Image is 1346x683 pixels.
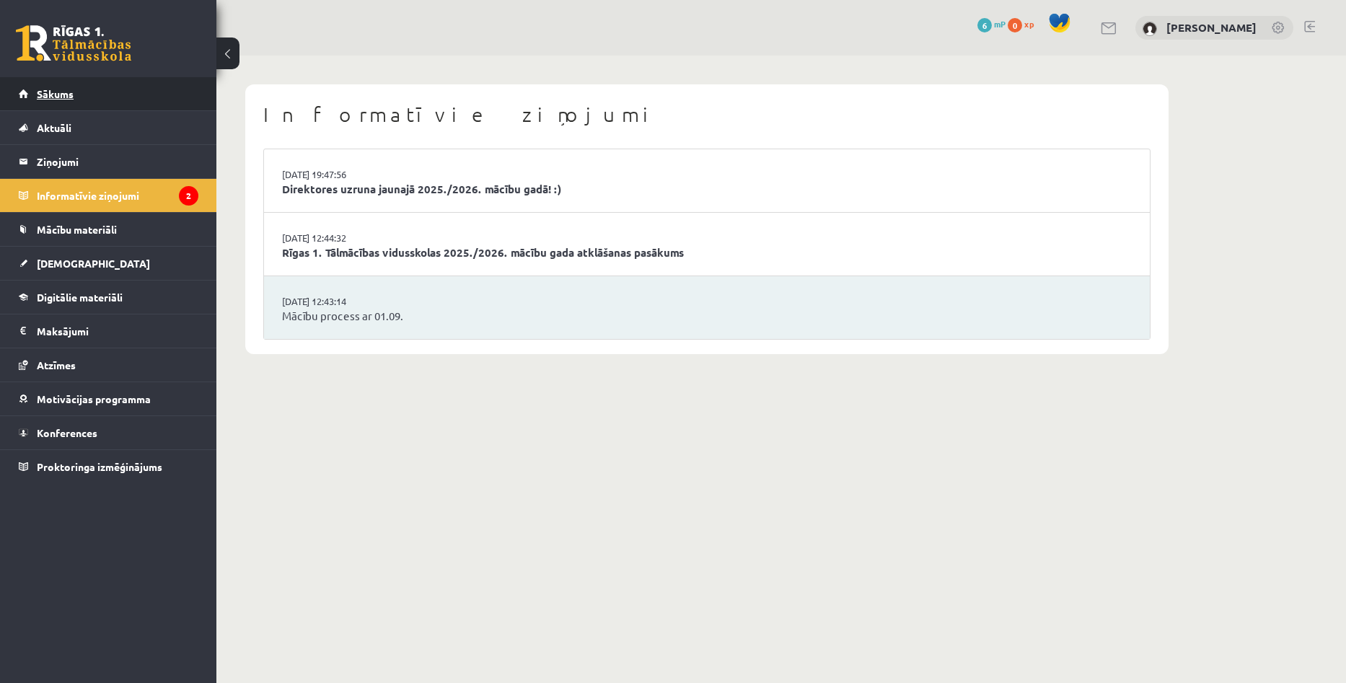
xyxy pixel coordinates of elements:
a: Mācību process ar 01.09. [282,308,1132,325]
a: Ziņojumi [19,145,198,178]
a: 6 mP [977,18,1006,30]
span: Motivācijas programma [37,392,151,405]
legend: Ziņojumi [37,145,198,178]
a: Mācību materiāli [19,213,198,246]
a: Sākums [19,77,198,110]
span: Aktuāli [37,121,71,134]
span: Mācību materiāli [37,223,117,236]
span: mP [994,18,1006,30]
a: [DATE] 19:47:56 [282,167,390,182]
a: Motivācijas programma [19,382,198,415]
span: [DEMOGRAPHIC_DATA] [37,257,150,270]
i: 2 [179,186,198,206]
a: Maksājumi [19,314,198,348]
span: Proktoringa izmēģinājums [37,460,162,473]
span: 6 [977,18,992,32]
span: Konferences [37,426,97,439]
span: Sākums [37,87,74,100]
a: [DATE] 12:44:32 [282,231,390,245]
a: [DEMOGRAPHIC_DATA] [19,247,198,280]
span: xp [1024,18,1034,30]
a: Digitālie materiāli [19,281,198,314]
a: Atzīmes [19,348,198,382]
a: 0 xp [1008,18,1041,30]
legend: Informatīvie ziņojumi [37,179,198,212]
a: Proktoringa izmēģinājums [19,450,198,483]
a: Aktuāli [19,111,198,144]
a: Konferences [19,416,198,449]
a: Rīgas 1. Tālmācības vidusskolas 2025./2026. mācību gada atklāšanas pasākums [282,244,1132,261]
span: 0 [1008,18,1022,32]
a: Rīgas 1. Tālmācības vidusskola [16,25,131,61]
a: [DATE] 12:43:14 [282,294,390,309]
h1: Informatīvie ziņojumi [263,102,1151,127]
a: Informatīvie ziņojumi2 [19,179,198,212]
legend: Maksājumi [37,314,198,348]
a: Direktores uzruna jaunajā 2025./2026. mācību gadā! :) [282,181,1132,198]
span: Atzīmes [37,358,76,371]
span: Digitālie materiāli [37,291,123,304]
a: [PERSON_NAME] [1166,20,1257,35]
img: Aivars Brālis [1143,22,1157,36]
